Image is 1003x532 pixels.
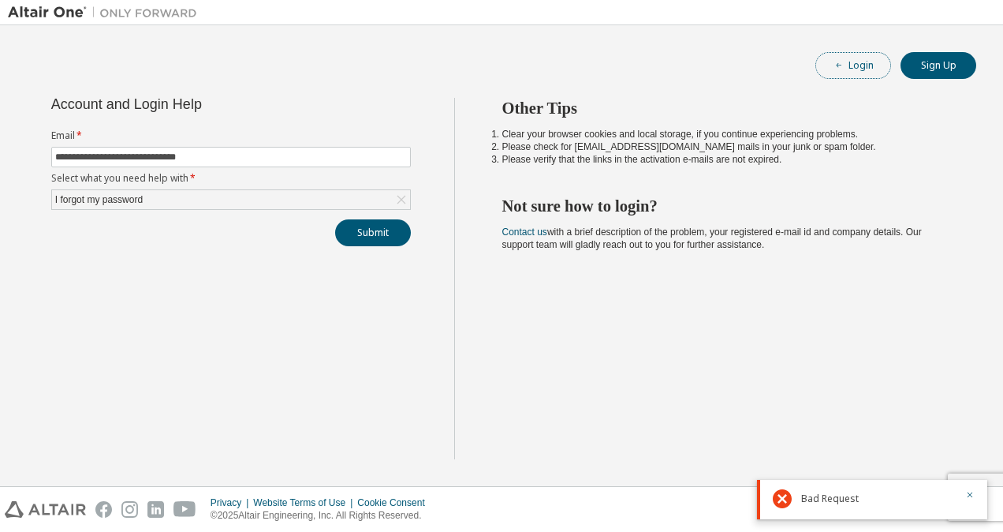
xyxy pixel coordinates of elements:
[502,128,949,140] li: Clear your browser cookies and local storage, if you continue experiencing problems.
[173,501,196,518] img: youtube.svg
[253,496,357,509] div: Website Terms of Use
[121,501,138,518] img: instagram.svg
[95,501,112,518] img: facebook.svg
[335,219,411,246] button: Submit
[52,190,410,209] div: I forgot my password
[502,227,547,238] a: Contact us
[147,501,164,518] img: linkedin.svg
[51,129,411,142] label: Email
[502,98,949,118] h2: Other Tips
[211,509,434,523] p: © 2025 Altair Engineering, Inc. All Rights Reserved.
[8,5,205,21] img: Altair One
[211,496,253,509] div: Privacy
[51,172,411,185] label: Select what you need help with
[502,227,922,250] span: with a brief description of the problem, your registered e-mail id and company details. Our suppo...
[5,501,86,518] img: altair_logo.svg
[51,98,339,111] div: Account and Login Help
[900,52,976,79] button: Sign Up
[815,52,891,79] button: Login
[53,191,145,208] div: I forgot my password
[502,153,949,166] li: Please verify that the links in the activation e-mails are not expired.
[502,140,949,153] li: Please check for [EMAIL_ADDRESS][DOMAIN_NAME] mails in your junk or spam folder.
[801,493,859,505] span: Bad Request
[502,196,949,216] h2: Not sure how to login?
[357,496,434,509] div: Cookie Consent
